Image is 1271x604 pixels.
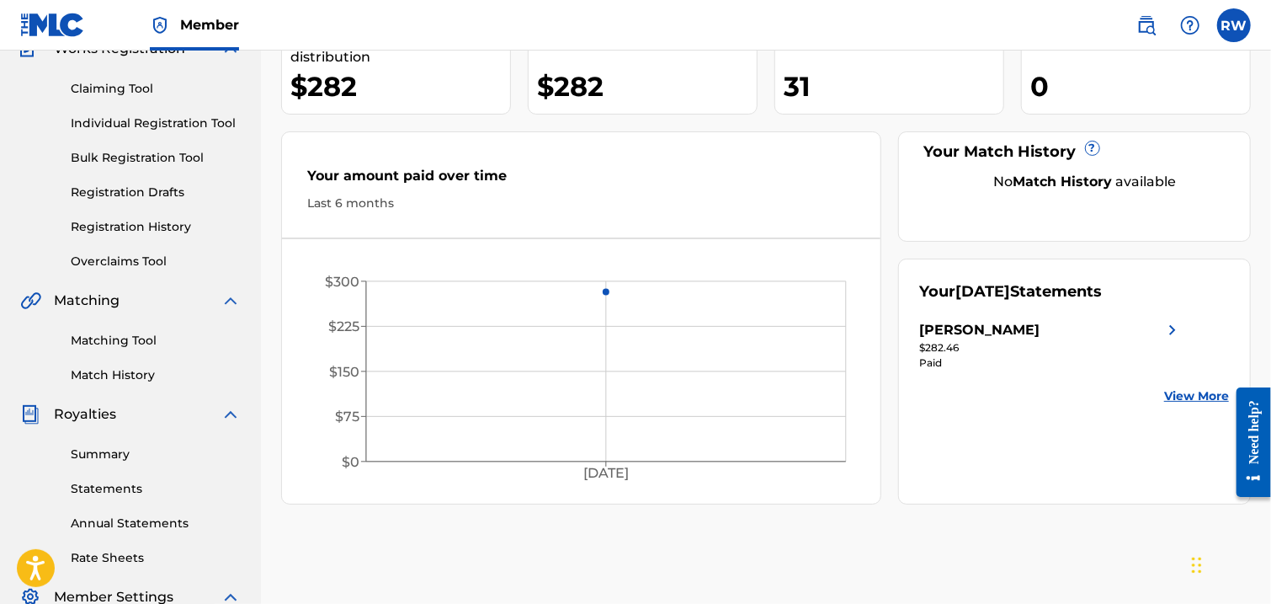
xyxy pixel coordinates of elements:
[71,115,241,132] a: Individual Registration Tool
[180,15,239,35] span: Member
[1130,8,1163,42] a: Public Search
[20,404,40,425] img: Royalties
[956,282,1011,301] span: [DATE]
[1086,142,1099,155] span: ?
[54,291,120,311] span: Matching
[920,320,1040,340] div: [PERSON_NAME]
[342,454,359,470] tspan: $0
[71,184,241,201] a: Registration Drafts
[221,291,241,311] img: expand
[71,80,241,98] a: Claiming Tool
[1162,320,1183,340] img: right chevron icon
[329,364,359,380] tspan: $150
[920,355,1183,371] div: Paid
[71,253,241,270] a: Overclaims Tool
[920,340,1183,355] div: $282.46
[537,67,757,105] div: $282
[221,404,241,425] img: expand
[1013,174,1112,190] strong: Match History
[1030,67,1250,105] div: 0
[583,465,629,481] tspan: [DATE]
[71,446,241,463] a: Summary
[1224,374,1271,510] iframe: Resource Center
[920,281,1103,303] div: Your Statements
[325,274,359,290] tspan: $300
[1187,523,1271,604] iframe: Chat Widget
[71,218,241,236] a: Registration History
[335,409,359,425] tspan: $75
[71,149,241,167] a: Bulk Registration Tool
[1164,388,1229,405] a: View More
[784,67,1003,105] div: 31
[71,549,241,567] a: Rate Sheets
[20,291,41,311] img: Matching
[71,366,241,384] a: Match History
[290,67,510,105] div: $282
[71,332,241,350] a: Matching Tool
[307,166,855,195] div: Your amount paid over time
[71,480,241,498] a: Statements
[920,141,1230,163] div: Your Match History
[150,15,170,35] img: Top Rightsholder
[20,13,85,37] img: MLC Logo
[1192,540,1202,591] div: Drag
[328,318,359,334] tspan: $225
[307,195,855,212] div: Last 6 months
[1217,8,1251,42] div: User Menu
[1180,15,1200,35] img: help
[1173,8,1207,42] div: Help
[71,515,241,532] a: Annual Statements
[54,404,116,425] span: Royalties
[941,172,1230,192] div: No available
[920,320,1183,371] a: [PERSON_NAME]right chevron icon$282.46Paid
[1136,15,1157,35] img: search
